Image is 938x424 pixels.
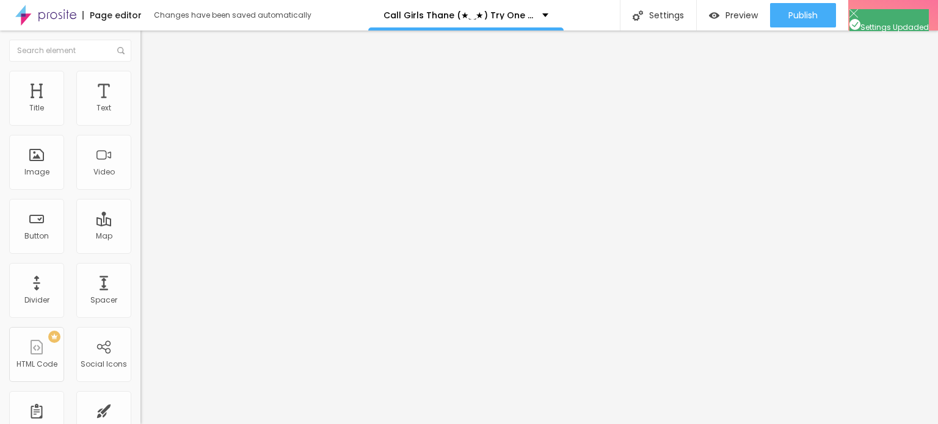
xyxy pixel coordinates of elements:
button: Preview [697,3,770,27]
img: view-1.svg [709,10,719,21]
div: Button [24,232,49,240]
div: Title [29,104,44,112]
img: Icone [849,9,858,18]
span: Preview [725,10,758,20]
img: Icone [849,19,860,30]
span: Settings Updaded [849,22,929,32]
div: Social Icons [81,360,127,368]
div: Image [24,168,49,176]
div: Page editor [82,11,142,20]
div: Text [96,104,111,112]
input: Search element [9,40,131,62]
button: Publish [770,3,836,27]
div: Changes have been saved automatically [154,12,311,19]
div: Map [96,232,112,240]
div: HTML Code [16,360,57,368]
img: Icone [117,47,125,54]
iframe: Editor [140,31,938,424]
span: Publish [788,10,818,20]
p: Call Girls Thane (★‿★) Try One Of The our Best Russian Mumbai Escorts [384,11,533,20]
div: Divider [24,296,49,304]
div: Spacer [90,296,117,304]
img: Icone [633,10,643,21]
div: Video [93,168,115,176]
